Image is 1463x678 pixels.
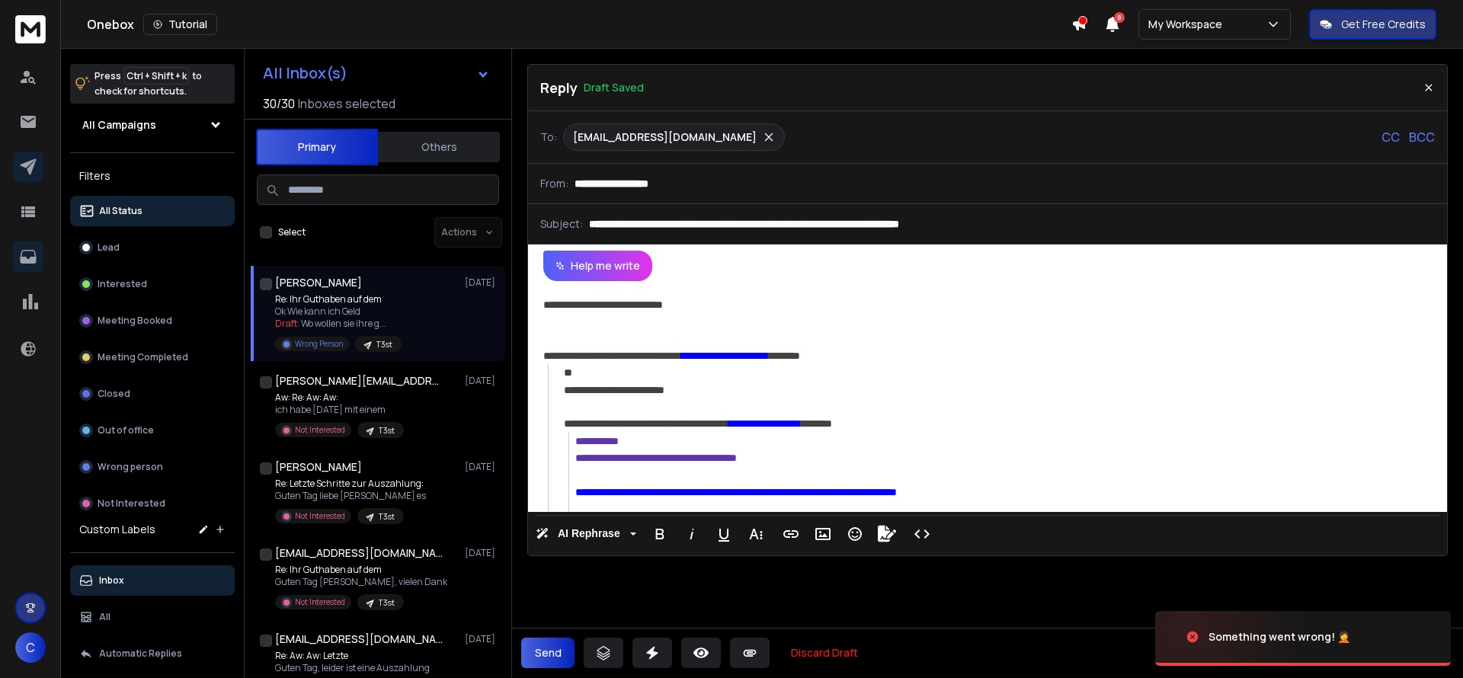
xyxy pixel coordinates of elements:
button: Meeting Booked [70,305,235,336]
button: Lead [70,232,235,263]
button: Meeting Completed [70,342,235,373]
button: Primary [256,129,378,165]
button: All Inbox(s) [251,58,502,88]
p: From: [540,176,568,191]
p: My Workspace [1148,17,1228,32]
p: Meeting Completed [98,351,188,363]
button: Inbox [70,565,235,596]
p: Reply [540,77,578,98]
span: Ctrl + Shift + k [124,67,189,85]
p: Press to check for shortcuts. [94,69,202,99]
p: Guten Tag [PERSON_NAME], vielen Dank [275,576,447,588]
p: BCC [1409,128,1435,146]
button: Emoticons [840,519,869,549]
p: Re: Ihr Guthaben auf dem [275,564,447,576]
button: Help me write [543,251,652,281]
span: AI Rephrase [555,527,623,540]
button: Get Free Credits [1309,9,1436,40]
button: Insert Image (Ctrl+P) [808,519,837,549]
p: Automatic Replies [99,648,182,660]
p: ich habe [DATE] mit einem [275,404,404,416]
button: Out of office [70,415,235,446]
button: Closed [70,379,235,409]
p: Lead [98,241,120,254]
p: T3st [376,339,392,350]
h3: Inboxes selected [298,94,395,113]
img: image [1155,596,1308,678]
h1: [EMAIL_ADDRESS][DOMAIN_NAME] [275,632,443,647]
button: Underline (Ctrl+U) [709,519,738,549]
span: Draft: [275,317,299,330]
p: T3st [379,597,395,609]
p: All [99,611,110,623]
p: Interested [98,278,147,290]
p: Re: Letzte Schritte zur Auszahlung: [275,478,426,490]
p: Wrong Person [295,338,343,350]
p: Re: Ihr Guthaben auf dem [275,293,402,305]
p: All Status [99,205,142,217]
p: T3st [379,425,395,437]
button: Signature [872,519,901,549]
button: Send [521,638,575,668]
p: Inbox [99,574,124,587]
p: [DATE] [465,277,499,289]
button: Wrong person [70,452,235,482]
button: Others [378,130,500,164]
p: Draft Saved [584,80,644,95]
button: Interested [70,269,235,299]
p: Not Interested [295,424,345,436]
p: Guten Tag, leider ist eine Auszahlung [275,662,430,674]
button: Italic (Ctrl+I) [677,519,706,549]
div: Onebox [87,14,1071,35]
p: Aw: Re: Aw: Aw: [275,392,404,404]
p: Wrong person [98,461,163,473]
button: More Text [741,519,770,549]
p: [DATE] [465,375,499,387]
span: Wo wollen sie ihre g ... [301,317,386,330]
span: 8 [1114,12,1125,23]
button: Code View [908,519,936,549]
h1: [PERSON_NAME][EMAIL_ADDRESS][DOMAIN_NAME] [275,373,443,389]
p: Re: Aw: Aw: Letzte [275,650,430,662]
button: All [70,602,235,632]
h1: [PERSON_NAME] [275,459,362,475]
p: To: [540,130,557,145]
button: All Campaigns [70,110,235,140]
button: Discard Draft [779,638,870,668]
h1: All Campaigns [82,117,156,133]
p: [DATE] [465,461,499,473]
p: [DATE] [465,633,499,645]
p: [DATE] [465,547,499,559]
p: Meeting Booked [98,315,172,327]
p: [EMAIL_ADDRESS][DOMAIN_NAME] [573,130,757,145]
p: CC [1381,128,1400,146]
p: Not Interested [98,497,165,510]
label: Select [278,226,306,238]
button: Tutorial [143,14,217,35]
h1: [PERSON_NAME] [275,275,362,290]
p: Get Free Credits [1341,17,1426,32]
button: Not Interested [70,488,235,519]
p: Out of office [98,424,154,437]
button: C [15,632,46,663]
p: Guten Tag liebe [PERSON_NAME] es [275,490,426,502]
h1: [EMAIL_ADDRESS][DOMAIN_NAME] [275,545,443,561]
h1: All Inbox(s) [263,66,347,81]
button: All Status [70,196,235,226]
p: Subject: [540,216,583,232]
div: Something went wrong! 🤦 [1208,629,1350,644]
button: Insert Link (Ctrl+K) [776,519,805,549]
p: T3st [379,511,395,523]
h3: Custom Labels [79,522,155,537]
p: Closed [98,388,130,400]
h3: Filters [70,165,235,187]
p: Not Interested [295,596,345,608]
p: Not Interested [295,510,345,522]
button: Automatic Replies [70,638,235,669]
p: Ok Wie kann ich Geld [275,305,402,318]
button: AI Rephrase [533,519,639,549]
span: 30 / 30 [263,94,295,113]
